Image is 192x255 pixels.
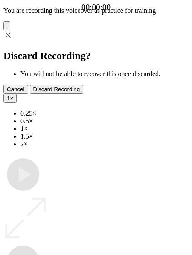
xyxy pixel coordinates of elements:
button: Discard Recording [30,85,84,94]
button: Cancel [3,85,28,94]
li: 1.5× [20,133,189,140]
h2: Discard Recording? [3,50,189,62]
a: 00:00:00 [81,3,111,12]
li: 0.5× [20,117,189,125]
li: 1× [20,125,189,133]
p: You are recording this voiceover as practice for training [3,7,189,15]
li: 2× [20,140,189,148]
span: 1 [7,95,10,101]
button: 1× [3,94,17,103]
li: 0.25× [20,110,189,117]
li: You will not be able to recover this once discarded. [20,70,189,78]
